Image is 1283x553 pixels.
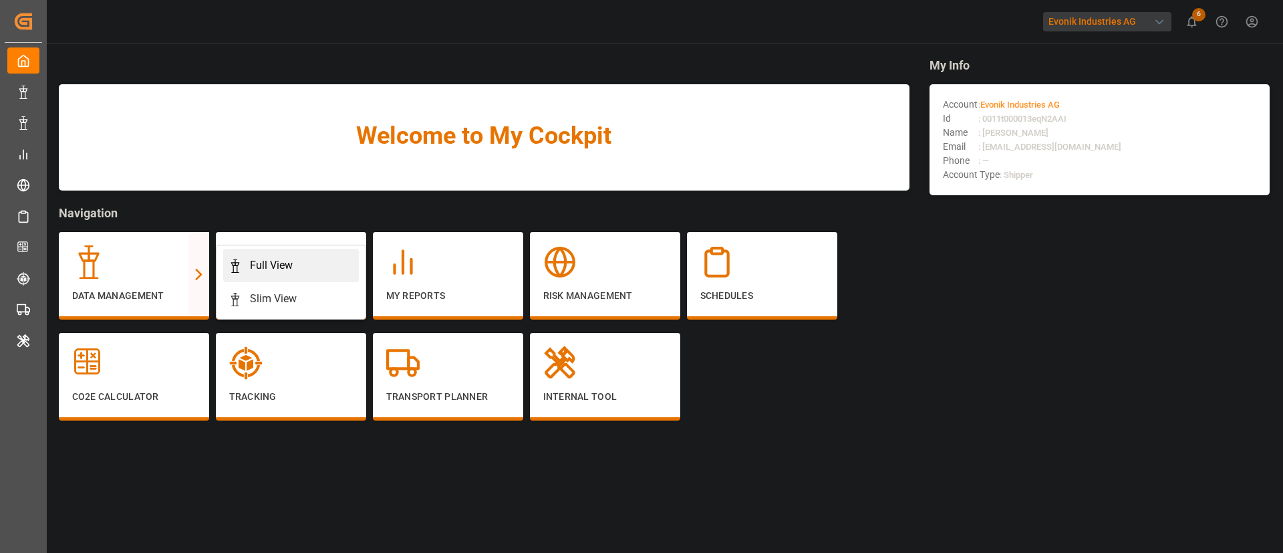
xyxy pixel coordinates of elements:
span: : 0011t000013eqN2AAI [978,114,1066,124]
span: Account Type [943,168,1000,182]
button: Evonik Industries AG [1043,9,1177,34]
span: : [EMAIL_ADDRESS][DOMAIN_NAME] [978,142,1121,152]
span: : [PERSON_NAME] [978,128,1048,138]
span: Phone [943,154,978,168]
p: Internal Tool [543,390,667,404]
span: Name [943,126,978,140]
span: : — [978,156,989,166]
span: 6 [1192,8,1205,21]
span: My Info [930,56,1270,74]
p: Tracking [229,390,353,404]
span: Navigation [59,204,909,222]
a: Full View [223,249,359,282]
span: Id [943,112,978,126]
span: : Shipper [1000,170,1033,180]
p: Risk Management [543,289,667,303]
p: Data Management [72,289,196,303]
span: Email [943,140,978,154]
div: Slim View [250,291,297,307]
span: Account [943,98,978,112]
span: Evonik Industries AG [980,100,1060,110]
p: Schedules [700,289,824,303]
p: Transport Planner [386,390,510,404]
button: Help Center [1207,7,1237,37]
button: show 6 new notifications [1177,7,1207,37]
a: Slim View [223,282,359,316]
div: Full View [250,257,293,273]
span: : [978,100,1060,110]
p: My Reports [386,289,510,303]
span: Welcome to My Cockpit [86,118,883,154]
p: CO2e Calculator [72,390,196,404]
div: Evonik Industries AG [1043,12,1171,31]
